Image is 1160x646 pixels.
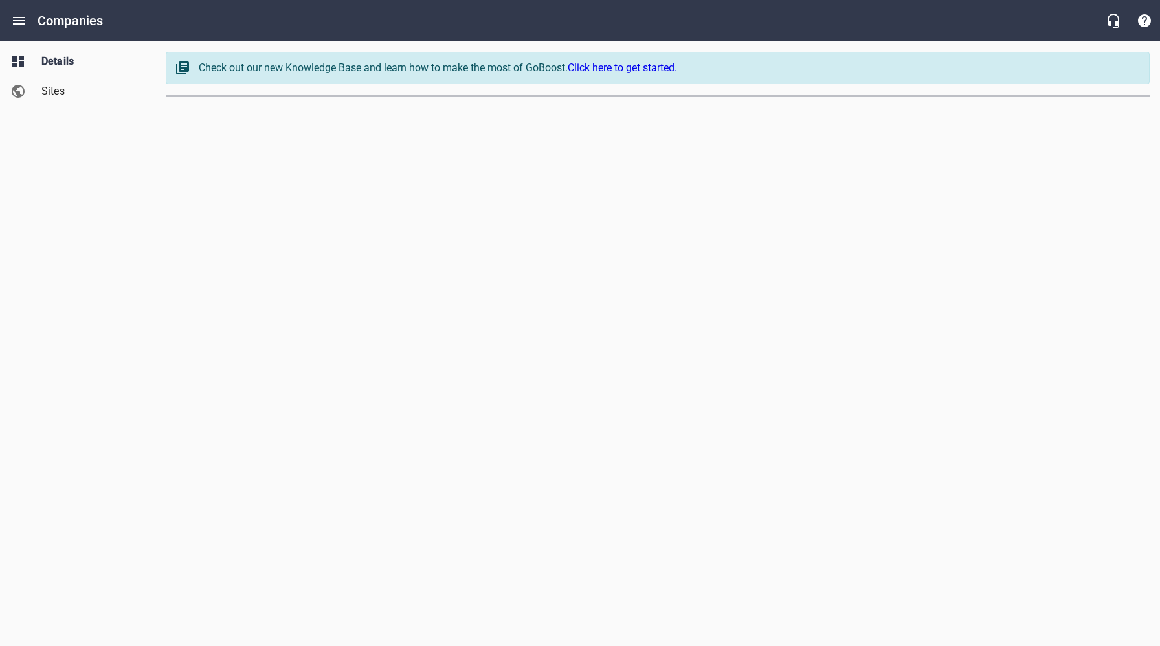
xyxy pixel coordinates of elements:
[38,10,103,31] h6: Companies
[568,61,677,74] a: Click here to get started.
[1098,5,1129,36] button: Live Chat
[41,84,140,99] span: Sites
[3,5,34,36] button: Open drawer
[199,60,1136,76] div: Check out our new Knowledge Base and learn how to make the most of GoBoost.
[1129,5,1160,36] button: Support Portal
[41,54,140,69] span: Details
